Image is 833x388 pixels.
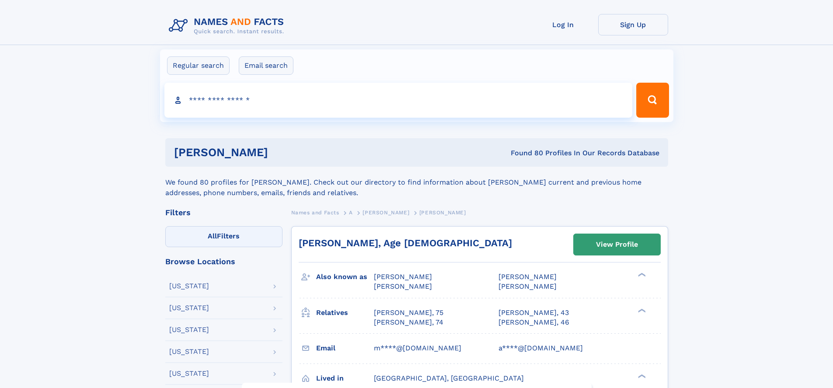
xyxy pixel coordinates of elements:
[374,318,443,327] a: [PERSON_NAME], 74
[636,308,646,313] div: ❯
[208,232,217,240] span: All
[165,226,282,247] label: Filters
[374,273,432,281] span: [PERSON_NAME]
[169,370,209,377] div: [US_STATE]
[239,56,293,75] label: Email search
[316,341,374,356] h3: Email
[374,308,443,318] a: [PERSON_NAME], 75
[374,282,432,290] span: [PERSON_NAME]
[169,283,209,290] div: [US_STATE]
[169,326,209,333] div: [US_STATE]
[174,147,390,158] h1: [PERSON_NAME]
[165,258,282,266] div: Browse Locations
[596,234,638,255] div: View Profile
[598,14,668,35] a: Sign Up
[169,304,209,311] div: [US_STATE]
[574,234,660,255] a: View Profile
[316,371,374,386] h3: Lived in
[636,373,646,379] div: ❯
[164,83,633,118] input: search input
[389,148,659,158] div: Found 80 Profiles In Our Records Database
[362,207,409,218] a: [PERSON_NAME]
[636,272,646,278] div: ❯
[167,56,230,75] label: Regular search
[374,374,524,382] span: [GEOGRAPHIC_DATA], [GEOGRAPHIC_DATA]
[349,207,353,218] a: A
[165,209,282,217] div: Filters
[291,207,339,218] a: Names and Facts
[316,269,374,284] h3: Also known as
[316,305,374,320] h3: Relatives
[498,308,569,318] a: [PERSON_NAME], 43
[299,238,512,248] a: [PERSON_NAME], Age [DEMOGRAPHIC_DATA]
[498,318,569,327] a: [PERSON_NAME], 46
[528,14,598,35] a: Log In
[362,210,409,216] span: [PERSON_NAME]
[419,210,466,216] span: [PERSON_NAME]
[165,14,291,38] img: Logo Names and Facts
[636,83,669,118] button: Search Button
[349,210,353,216] span: A
[498,273,557,281] span: [PERSON_NAME]
[498,282,557,290] span: [PERSON_NAME]
[169,348,209,355] div: [US_STATE]
[165,167,668,198] div: We found 80 profiles for [PERSON_NAME]. Check out our directory to find information about [PERSON...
